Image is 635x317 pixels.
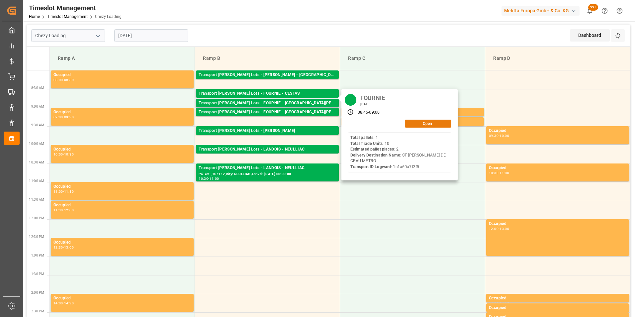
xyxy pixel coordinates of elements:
[597,3,612,18] button: Help Center
[64,190,74,193] div: 11:30
[53,146,191,153] div: Occupied
[63,153,64,156] div: -
[489,305,626,311] div: Occupied
[199,116,336,121] div: Pallets: 2,TU: 268,City: [GEOGRAPHIC_DATA][PERSON_NAME],Arrival: [DATE] 00:00:00
[199,72,336,78] div: Transport [PERSON_NAME] Lots - [PERSON_NAME] - [GEOGRAPHIC_DATA][PERSON_NAME]
[55,52,189,64] div: Ramp A
[499,134,499,137] div: -
[570,29,610,42] div: Dashboard
[63,209,64,212] div: -
[499,171,509,174] div: 11:00
[199,90,336,97] div: Transport [PERSON_NAME] Lots - FOURNIE - CESTAS
[29,142,44,146] span: 10:00 AM
[200,52,334,64] div: Ramp B
[31,29,105,42] input: Type to search/select
[63,190,64,193] div: -
[64,153,74,156] div: 10:30
[489,128,626,134] div: Occupied
[501,6,580,16] div: Melitta Europa GmbH & Co. KG
[29,235,44,239] span: 12:30 PM
[350,153,400,158] b: Delivery Destination Name
[208,177,209,180] div: -
[53,153,63,156] div: 10:00
[64,78,74,81] div: 08:30
[53,302,63,305] div: 14:00
[369,110,380,116] div: 09:00
[358,92,388,102] div: FOURNIE
[29,179,44,183] span: 11:00 AM
[199,171,336,177] div: Pallets: ,TU: 112,City: NEULLIAC,Arrival: [DATE] 00:00:00
[53,239,191,246] div: Occupied
[489,302,499,305] div: 14:00
[63,116,64,119] div: -
[199,97,336,103] div: Pallets: ,TU: 60,City: CESTAS,Arrival: [DATE] 00:00:00
[63,302,64,305] div: -
[64,209,74,212] div: 12:00
[499,311,509,314] div: 14:30
[499,311,499,314] div: -
[350,147,394,152] b: Estimated pallet places
[29,216,44,220] span: 12:00 PM
[489,134,499,137] div: 09:30
[31,272,44,276] span: 1:30 PM
[31,86,44,90] span: 8:30 AM
[114,29,188,42] input: DD-MM-YYYY
[199,153,336,158] div: Pallets: 2,TU: ,City: NEULLIAC,Arrival: [DATE] 00:00:00
[53,183,191,190] div: Occupied
[499,302,499,305] div: -
[63,246,64,249] div: -
[345,52,480,64] div: Ramp C
[199,177,208,180] div: 10:30
[582,3,597,18] button: show 100 new notifications
[53,116,63,119] div: 09:00
[53,295,191,302] div: Occupied
[501,4,582,17] button: Melitta Europa GmbH & Co. KG
[405,120,451,128] button: Open
[491,52,625,64] div: Ramp D
[199,100,336,107] div: Transport [PERSON_NAME] Lots - FOURNIE - [GEOGRAPHIC_DATA][PERSON_NAME]
[199,146,336,153] div: Transport [PERSON_NAME] Lots - LANDOIS - NEULLIAC
[499,227,509,230] div: 13:00
[53,190,63,193] div: 11:00
[29,160,44,164] span: 10:30 AM
[489,295,626,302] div: Occupied
[368,110,369,116] div: -
[489,227,499,230] div: 12:00
[350,135,449,170] div: : 1 : 10 : 2 : ST [PERSON_NAME] DE CRAU METRO : 1c1a60a7f3f5
[64,302,74,305] div: 14:30
[499,227,499,230] div: -
[29,198,44,201] span: 11:30 AM
[63,78,64,81] div: -
[199,109,336,116] div: Transport [PERSON_NAME] Lots - FOURNIE - [GEOGRAPHIC_DATA][PERSON_NAME]
[499,171,499,174] div: -
[489,165,626,171] div: Occupied
[53,72,191,78] div: Occupied
[499,134,509,137] div: 10:00
[53,202,191,209] div: Occupied
[489,221,626,227] div: Occupied
[199,107,336,112] div: Pallets: 1,TU: 10,City: [GEOGRAPHIC_DATA][PERSON_NAME],Arrival: [DATE] 00:00:00
[199,128,336,134] div: Transport [PERSON_NAME] Lots - [PERSON_NAME]
[209,177,219,180] div: 11:00
[31,309,44,313] span: 2:30 PM
[93,31,103,41] button: open menu
[489,171,499,174] div: 10:30
[199,134,336,140] div: Pallets: 15,TU: 95,City: [GEOGRAPHIC_DATA],Arrival: [DATE] 00:00:00
[53,246,63,249] div: 12:30
[29,3,122,13] div: Timeslot Management
[53,209,63,212] div: 11:30
[358,102,388,107] div: [DATE]
[64,246,74,249] div: 13:00
[499,302,509,305] div: 14:15
[29,14,40,19] a: Home
[350,141,383,146] b: Total Trade Units
[358,110,368,116] div: 08:45
[31,123,44,127] span: 9:30 AM
[31,105,44,108] span: 9:00 AM
[53,78,63,81] div: 08:00
[64,116,74,119] div: 09:30
[588,4,598,11] span: 99+
[199,165,336,171] div: Transport [PERSON_NAME] Lots - LANDOIS - NEULLIAC
[31,254,44,257] span: 1:00 PM
[199,78,336,84] div: Pallets: 1,TU: 38,City: [GEOGRAPHIC_DATA][PERSON_NAME],Arrival: [DATE] 00:00:00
